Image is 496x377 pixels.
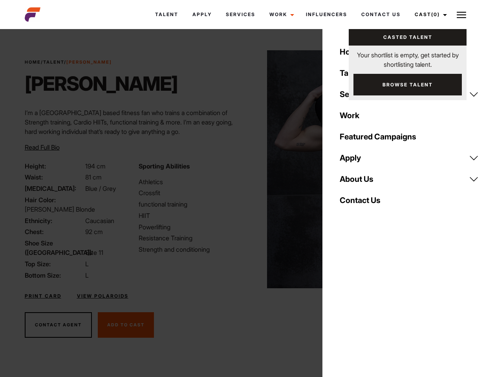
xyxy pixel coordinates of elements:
[25,293,61,300] a: Print Card
[25,59,41,65] a: Home
[43,59,64,65] a: Talent
[25,161,84,171] span: Height:
[335,62,483,84] a: Talent
[219,4,262,25] a: Services
[98,312,154,338] button: Add To Cast
[66,59,112,65] strong: [PERSON_NAME]
[85,271,89,279] span: L
[139,199,243,209] li: functional training
[25,312,92,338] button: Contact Agent
[148,4,185,25] a: Talent
[139,233,243,243] li: Resistance Training
[85,185,116,192] span: Blue / Grey
[354,4,408,25] a: Contact Us
[85,173,102,181] span: 81 cm
[25,143,60,151] span: Read Full Bio
[25,227,84,236] span: Chest:
[25,108,243,136] p: I’m a [GEOGRAPHIC_DATA] based fitness fan who trains a combination of Strength training, Cardio H...
[107,322,145,328] span: Add To Cast
[139,211,243,220] li: HIIT
[25,259,84,269] span: Top Size:
[139,177,243,187] li: Athletics
[25,205,95,213] span: [PERSON_NAME] Blonde
[185,4,219,25] a: Apply
[408,4,452,25] a: Cast(0)
[335,105,483,126] a: Work
[25,72,178,95] h1: [PERSON_NAME]
[335,126,483,147] a: Featured Campaigns
[139,188,243,198] li: Crossfit
[349,46,467,69] p: Your shortlist is empty, get started by shortlisting talent.
[262,4,299,25] a: Work
[25,143,60,152] button: Read Full Bio
[139,162,190,170] strong: Sporting Abilities
[85,217,114,225] span: Caucasian
[25,7,40,22] img: cropped-aefm-brand-fav-22-square.png
[335,41,483,62] a: Home
[77,293,128,300] a: View Polaroids
[85,249,103,256] span: Size 11
[431,11,440,17] span: (0)
[25,216,84,225] span: Ethnicity:
[457,10,466,20] img: Burger icon
[299,4,354,25] a: Influencers
[25,238,84,257] span: Shoe Size ([GEOGRAPHIC_DATA]):
[25,195,84,205] span: Hair Color:
[25,172,84,182] span: Waist:
[335,147,483,168] a: Apply
[25,184,84,193] span: [MEDICAL_DATA]:
[335,84,483,105] a: Services
[335,168,483,190] a: About Us
[25,59,112,66] span: / /
[85,162,106,170] span: 194 cm
[139,222,243,232] li: Powerlifting
[353,74,462,95] a: Browse Talent
[25,271,84,280] span: Bottom Size:
[139,245,243,254] li: Strength and conditioning
[335,190,483,211] a: Contact Us
[85,260,89,268] span: L
[85,228,103,236] span: 92 cm
[349,29,467,46] a: Casted Talent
